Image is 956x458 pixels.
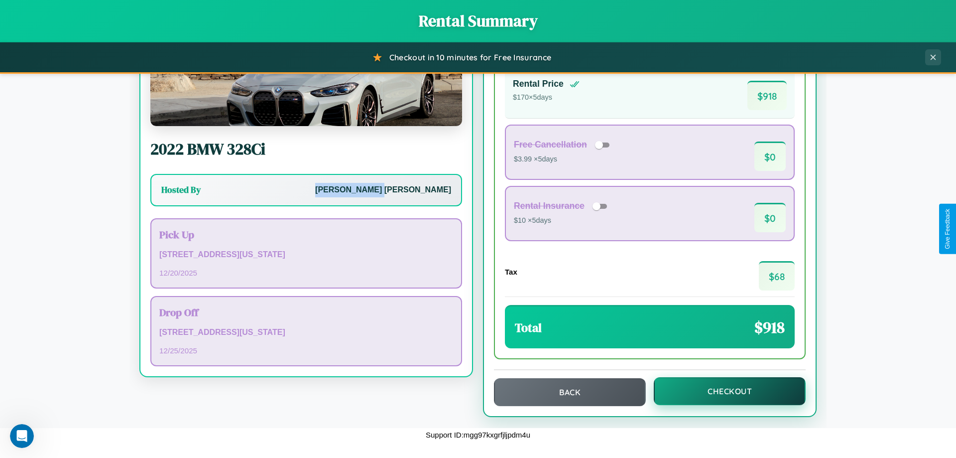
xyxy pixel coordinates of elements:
[654,377,806,405] button: Checkout
[754,142,786,171] span: $ 0
[494,378,646,406] button: Back
[150,26,462,126] img: BMW 328Ci
[754,316,785,338] span: $ 918
[505,268,517,276] h4: Tax
[515,319,542,336] h3: Total
[159,248,453,262] p: [STREET_ADDRESS][US_STATE]
[10,424,34,448] iframe: Intercom live chat
[159,305,453,319] h3: Drop Off
[944,209,951,249] div: Give Feedback
[514,153,613,166] p: $3.99 × 5 days
[514,201,585,211] h4: Rental Insurance
[759,261,795,291] span: $ 68
[10,10,946,32] h1: Rental Summary
[159,325,453,340] p: [STREET_ADDRESS][US_STATE]
[514,214,610,227] p: $10 × 5 days
[754,203,786,232] span: $ 0
[514,140,587,150] h4: Free Cancellation
[426,428,530,442] p: Support ID: mgg97kxgrfjljpdm4u
[159,344,453,357] p: 12 / 25 / 2025
[159,227,453,242] h3: Pick Up
[315,183,451,197] p: [PERSON_NAME] [PERSON_NAME]
[150,138,462,160] h2: 2022 BMW 328Ci
[513,91,580,104] p: $ 170 × 5 days
[389,52,551,62] span: Checkout in 10 minutes for Free Insurance
[159,266,453,280] p: 12 / 20 / 2025
[161,184,201,196] h3: Hosted By
[747,81,787,110] span: $ 918
[513,79,564,89] h4: Rental Price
